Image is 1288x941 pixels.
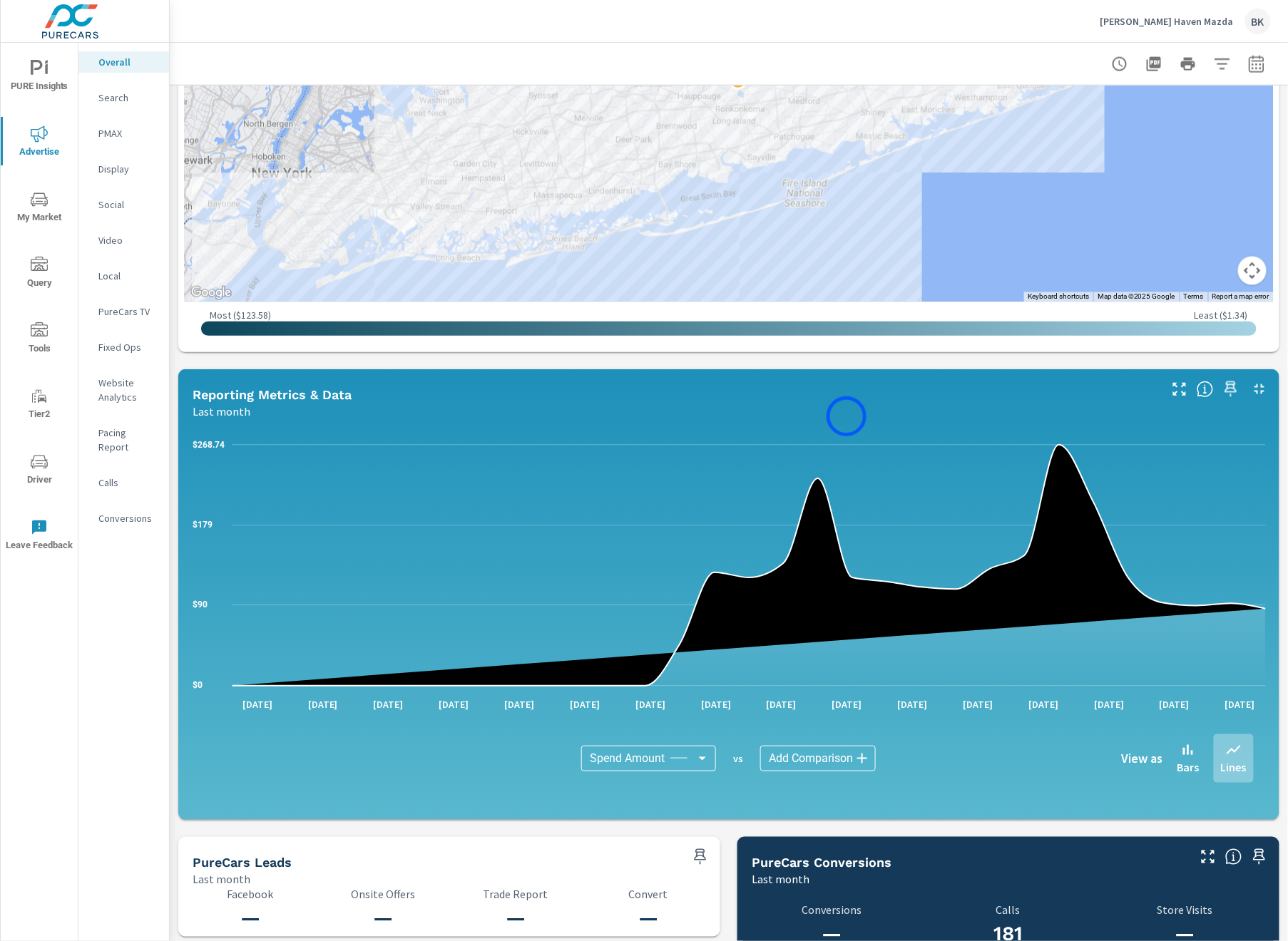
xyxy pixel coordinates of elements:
[1168,378,1191,401] button: Make Fullscreen
[560,697,610,711] p: [DATE]
[78,51,169,73] div: Overall
[98,126,158,140] p: PMAX
[98,162,158,176] p: Display
[458,888,573,900] p: Trade Report
[98,376,158,404] p: Website Analytics
[1242,50,1271,78] button: Select Date Range
[193,681,203,691] text: $0
[1140,50,1168,78] button: "Export Report to PDF"
[298,697,348,711] p: [DATE]
[232,697,282,711] p: [DATE]
[78,158,169,180] div: Display
[78,230,169,251] div: Video
[364,697,414,711] p: [DATE]
[78,265,169,287] div: Local
[5,388,73,423] span: Tier2
[98,269,158,283] p: Local
[193,403,250,420] p: Last month
[822,697,872,711] p: [DATE]
[1174,50,1202,78] button: Print Report
[752,870,809,888] p: Last month
[590,751,665,766] span: Spend Amount
[193,906,308,930] h3: —
[193,888,308,900] p: Facebook
[1028,292,1089,302] button: Keyboard shortcuts
[193,440,225,450] text: $268.74
[98,511,158,525] p: Conversions
[888,697,938,711] p: [DATE]
[458,906,573,930] h3: —
[1221,759,1247,776] p: Lines
[78,372,169,408] div: Website Analytics
[78,508,169,529] div: Conversions
[5,191,73,226] span: My Market
[1215,697,1265,711] p: [DATE]
[78,123,169,144] div: PMAX
[5,60,73,95] span: PURE Insights
[1018,697,1068,711] p: [DATE]
[757,697,807,711] p: [DATE]
[689,845,712,868] span: Save this to your personalized report
[78,87,169,108] div: Search
[1238,257,1267,285] button: Map camera controls
[193,387,352,402] h5: Reporting Metrics & Data
[78,472,169,493] div: Calls
[98,304,158,319] p: PureCars TV
[1150,697,1200,711] p: [DATE]
[193,870,250,888] p: Last month
[1220,378,1242,401] span: Save this to your personalized report
[494,697,544,711] p: [DATE]
[1248,845,1271,868] span: Save this to your personalized report
[752,903,911,916] p: Conversions
[98,340,158,354] p: Fixed Ops
[188,284,235,302] img: Google
[5,519,73,554] span: Leave Feedback
[625,697,675,711] p: [DATE]
[1097,903,1274,916] p: Store Visits
[1248,378,1271,401] button: Minimize Widget
[325,906,441,930] h3: —
[591,888,706,900] p: Convert
[1212,293,1269,301] a: Report a map error
[188,284,235,302] a: Open this area in Google Maps (opens a new window)
[98,91,158,105] p: Search
[1098,293,1175,301] span: Map data ©2025 Google
[1245,9,1271,34] div: BK
[1184,293,1204,301] a: Terms (opens in new tab)
[98,233,158,247] p: Video
[193,600,208,610] text: $90
[193,855,292,870] h5: PureCars Leads
[5,453,73,488] span: Driver
[1084,697,1134,711] p: [DATE]
[1225,848,1242,865] span: Understand conversion over the selected time range.
[1122,751,1163,766] h6: View as
[1197,845,1220,868] button: Make Fullscreen
[581,746,716,771] div: Spend Amount
[1197,381,1214,398] span: Understand performance data overtime and see how metrics compare to each other.
[5,125,73,160] span: Advertise
[78,301,169,322] div: PureCars TV
[98,197,158,212] p: Social
[1100,15,1234,28] p: [PERSON_NAME] Haven Mazda
[210,309,271,322] p: Most ( $123.58 )
[78,194,169,215] div: Social
[98,475,158,490] p: Calls
[193,520,213,530] text: $179
[1195,309,1248,322] p: Least ( $1.34 )
[929,903,1088,916] p: Calls
[5,322,73,357] span: Tools
[5,257,73,292] span: Query
[1177,759,1200,776] p: Bars
[591,906,706,930] h3: —
[325,888,441,900] p: Onsite Offers
[98,55,158,69] p: Overall
[769,751,853,766] span: Add Comparison
[98,426,158,454] p: Pacing Report
[1,43,78,567] div: nav menu
[1208,50,1237,78] button: Apply Filters
[78,422,169,458] div: Pacing Report
[716,752,760,765] p: vs
[691,697,741,711] p: [DATE]
[78,336,169,358] div: Fixed Ops
[752,855,891,870] h5: PureCars Conversions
